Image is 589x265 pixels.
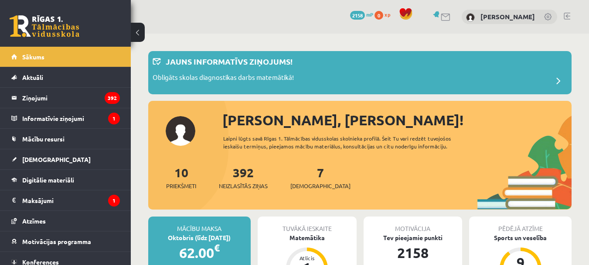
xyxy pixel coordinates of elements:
a: 392Neizlasītās ziņas [219,165,268,190]
span: Priekšmeti [166,182,196,190]
span: 2158 [350,11,365,20]
a: 10Priekšmeti [166,165,196,190]
span: xp [385,11,390,18]
i: 1 [108,195,120,206]
p: Jauns informatīvs ziņojums! [166,55,293,67]
div: Tev pieejamie punkti [364,233,463,242]
div: Pēdējā atzīme [469,217,572,233]
span: Atzīmes [22,217,46,225]
a: Jauns informatīvs ziņojums! Obligāts skolas diagnostikas darbs matemātikā! [153,55,567,90]
div: Matemātika [258,233,357,242]
div: Laipni lūgts savā Rīgas 1. Tālmācības vidusskolas skolnieka profilā. Šeit Tu vari redzēt tuvojošo... [223,134,477,150]
span: Neizlasītās ziņas [219,182,268,190]
span: Motivācijas programma [22,237,91,245]
span: 0 [375,11,383,20]
legend: Maksājumi [22,190,120,210]
legend: Informatīvie ziņojumi [22,108,120,128]
img: Kristīne Kažoka [466,13,475,22]
a: 2158 mP [350,11,373,18]
span: [DEMOGRAPHIC_DATA] [22,155,91,163]
a: Aktuāli [11,67,120,87]
a: Maksājumi1 [11,190,120,210]
div: 62.00 [148,242,251,263]
span: Sākums [22,53,44,61]
p: Obligāts skolas diagnostikas darbs matemātikā! [153,72,294,85]
a: Sākums [11,47,120,67]
i: 1 [108,113,120,124]
a: 7[DEMOGRAPHIC_DATA] [290,165,351,190]
div: Tuvākā ieskaite [258,217,357,233]
a: Rīgas 1. Tālmācības vidusskola [10,15,79,37]
div: Sports un veselība [469,233,572,242]
a: Ziņojumi392 [11,88,120,108]
a: Atzīmes [11,211,120,231]
a: Motivācijas programma [11,231,120,251]
a: [DEMOGRAPHIC_DATA] [11,149,120,169]
span: Digitālie materiāli [22,176,74,184]
div: 2158 [364,242,463,263]
i: 392 [105,92,120,104]
div: Oktobris (līdz [DATE]) [148,233,251,242]
span: mP [366,11,373,18]
legend: Ziņojumi [22,88,120,108]
div: Motivācija [364,217,463,233]
span: [DEMOGRAPHIC_DATA] [290,182,351,190]
a: [PERSON_NAME] [480,12,535,21]
span: € [214,241,220,254]
span: Mācību resursi [22,135,65,143]
a: Informatīvie ziņojumi1 [11,108,120,128]
div: Mācību maksa [148,217,251,233]
div: Atlicis [294,255,320,261]
a: 0 xp [375,11,395,18]
a: Digitālie materiāli [11,170,120,190]
a: Mācību resursi [11,129,120,149]
div: [PERSON_NAME], [PERSON_NAME]! [222,110,572,131]
span: Aktuāli [22,73,43,81]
